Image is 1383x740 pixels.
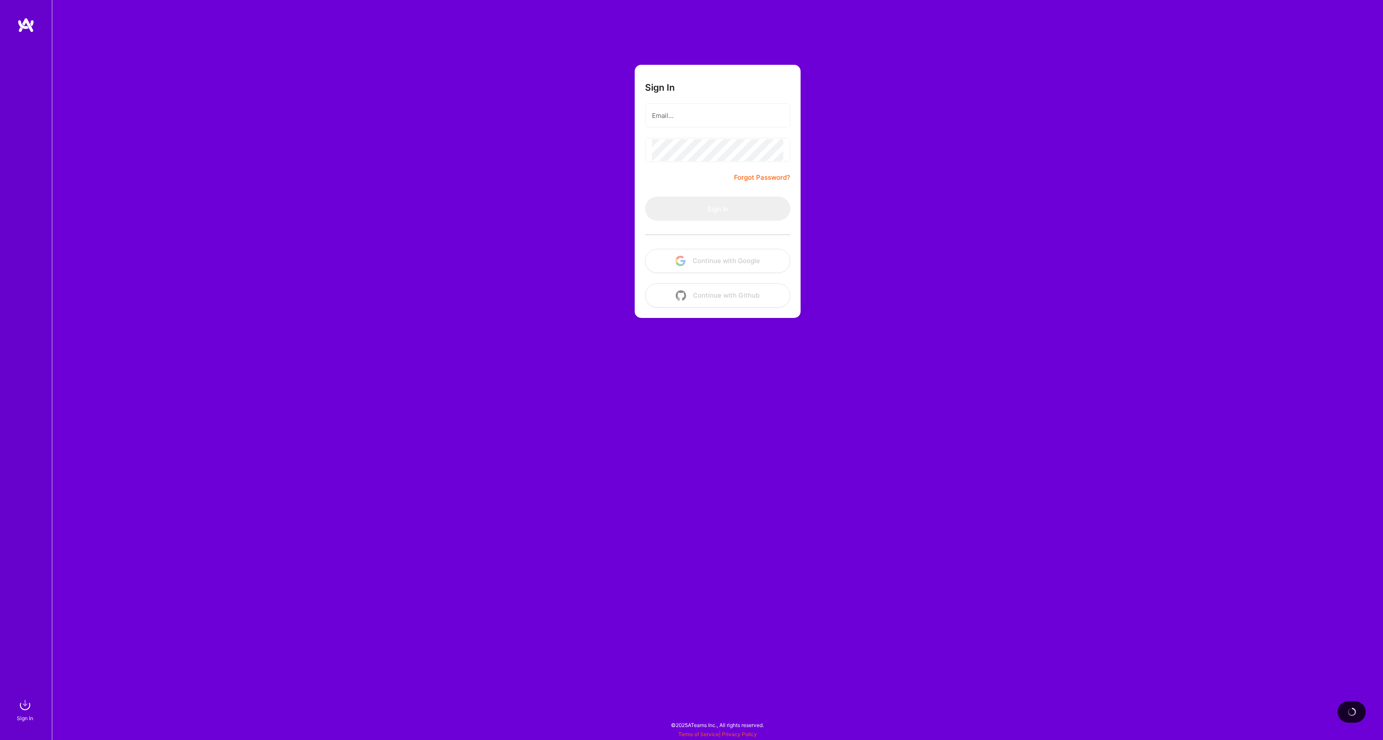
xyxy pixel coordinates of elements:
img: icon [675,256,686,266]
img: logo [17,17,35,33]
a: Privacy Policy [722,731,757,737]
img: icon [676,290,686,301]
button: Sign In [645,197,790,221]
div: Sign In [17,714,33,723]
a: sign inSign In [18,696,34,723]
a: Terms of Service [678,731,719,737]
img: sign in [16,696,34,714]
img: loading [1348,708,1356,716]
span: | [678,731,757,737]
h3: Sign In [645,82,675,93]
button: Continue with Google [645,249,790,273]
a: Forgot Password? [734,172,790,183]
div: © 2025 ATeams Inc., All rights reserved. [52,714,1383,736]
button: Continue with Github [645,283,790,308]
input: Email... [652,105,783,127]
